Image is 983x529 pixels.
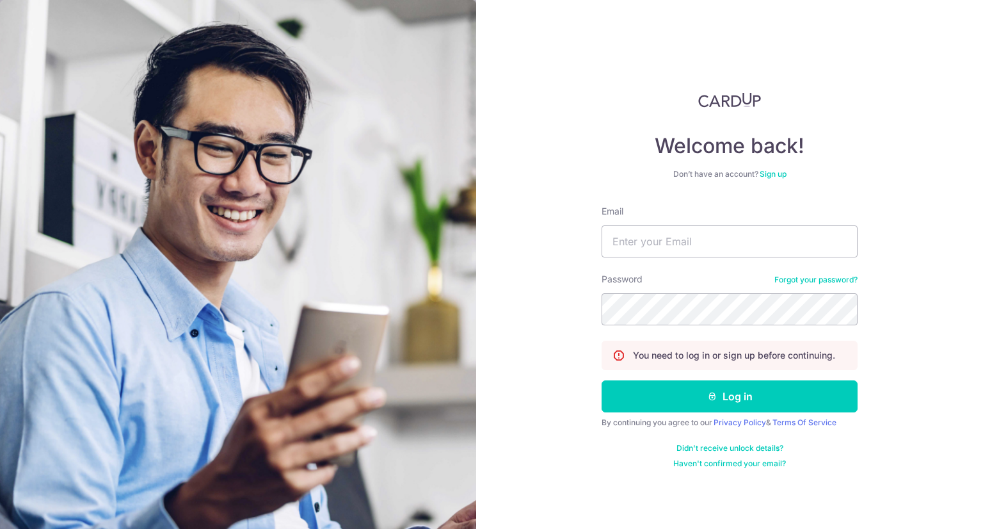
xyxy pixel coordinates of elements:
div: By continuing you agree to our & [602,418,858,428]
label: Email [602,205,623,218]
input: Enter your Email [602,225,858,257]
h4: Welcome back! [602,133,858,159]
img: CardUp Logo [698,92,761,108]
a: Haven't confirmed your email? [673,459,786,469]
a: Forgot your password? [774,275,858,285]
label: Password [602,273,643,286]
a: Didn't receive unlock details? [676,443,783,453]
a: Sign up [760,169,787,179]
p: You need to log in or sign up before continuing. [633,349,835,362]
a: Privacy Policy [714,418,766,427]
a: Terms Of Service [772,418,836,427]
div: Don’t have an account? [602,169,858,179]
button: Log in [602,380,858,412]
